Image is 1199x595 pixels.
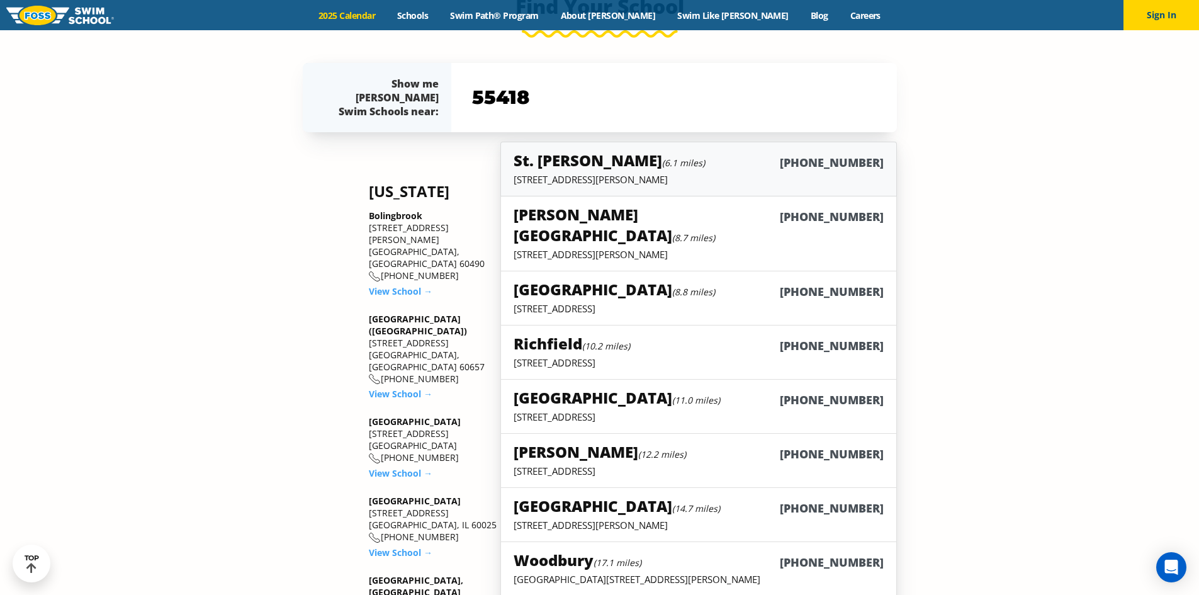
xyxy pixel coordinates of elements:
small: (10.2 miles) [582,340,630,352]
a: Richfield(10.2 miles)[PHONE_NUMBER][STREET_ADDRESS] [500,325,896,380]
h5: [PERSON_NAME] [514,441,686,462]
a: St. [PERSON_NAME](6.1 miles)[PHONE_NUMBER][STREET_ADDRESS][PERSON_NAME] [500,142,896,196]
p: [STREET_ADDRESS] [514,356,883,369]
h5: [GEOGRAPHIC_DATA] [514,496,720,516]
small: (8.7 miles) [672,232,715,244]
h6: [PHONE_NUMBER] [780,155,884,171]
h5: Woodbury [514,550,641,570]
div: Show me [PERSON_NAME] Swim Schools near: [328,77,439,118]
p: [STREET_ADDRESS] [514,302,883,315]
a: Careers [839,9,891,21]
div: Open Intercom Messenger [1156,552,1186,582]
h6: [PHONE_NUMBER] [780,446,884,462]
a: [GEOGRAPHIC_DATA](11.0 miles)[PHONE_NUMBER][STREET_ADDRESS] [500,379,896,434]
small: (8.8 miles) [672,286,715,298]
h6: [PHONE_NUMBER] [780,555,884,570]
a: Schools [386,9,439,21]
a: [GEOGRAPHIC_DATA](14.7 miles)[PHONE_NUMBER][STREET_ADDRESS][PERSON_NAME] [500,487,896,542]
a: About [PERSON_NAME] [549,9,667,21]
a: Swim Like [PERSON_NAME] [667,9,800,21]
h5: [PERSON_NAME][GEOGRAPHIC_DATA] [514,204,779,246]
a: 2025 Calendar [308,9,386,21]
h6: [PHONE_NUMBER] [780,284,884,300]
h6: [PHONE_NUMBER] [780,338,884,354]
p: [STREET_ADDRESS] [514,465,883,477]
img: FOSS Swim School Logo [6,6,114,25]
a: Blog [799,9,839,21]
a: [PERSON_NAME][GEOGRAPHIC_DATA](8.7 miles)[PHONE_NUMBER][STREET_ADDRESS][PERSON_NAME] [500,196,896,271]
small: (14.7 miles) [672,502,720,514]
a: [GEOGRAPHIC_DATA](8.8 miles)[PHONE_NUMBER][STREET_ADDRESS] [500,271,896,326]
small: (6.1 miles) [662,157,705,169]
small: (11.0 miles) [672,394,720,406]
p: [STREET_ADDRESS][PERSON_NAME] [514,173,883,186]
h5: [GEOGRAPHIC_DATA] [514,279,715,300]
h6: [PHONE_NUMBER] [780,209,884,246]
div: TOP [25,554,39,574]
h6: [PHONE_NUMBER] [780,392,884,408]
small: (17.1 miles) [594,557,641,569]
p: [GEOGRAPHIC_DATA][STREET_ADDRESS][PERSON_NAME] [514,573,883,586]
a: [PERSON_NAME](12.2 miles)[PHONE_NUMBER][STREET_ADDRESS] [500,433,896,488]
p: [STREET_ADDRESS][PERSON_NAME] [514,519,883,531]
p: [STREET_ADDRESS] [514,411,883,423]
h6: [PHONE_NUMBER] [780,501,884,516]
p: [STREET_ADDRESS][PERSON_NAME] [514,248,883,261]
h5: St. [PERSON_NAME] [514,150,705,171]
h5: [GEOGRAPHIC_DATA] [514,387,720,408]
a: Swim Path® Program [439,9,549,21]
input: YOUR ZIP CODE [469,79,879,116]
small: (12.2 miles) [638,448,686,460]
h5: Richfield [514,333,630,354]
